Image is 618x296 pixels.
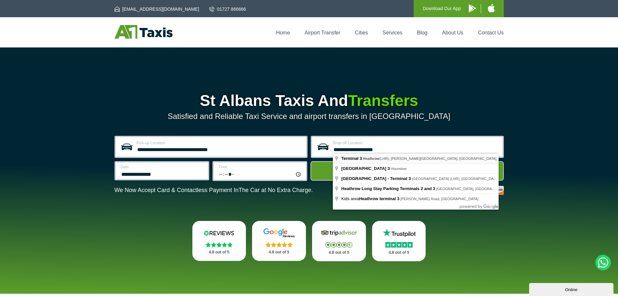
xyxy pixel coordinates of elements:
[412,177,538,181] span: [GEOGRAPHIC_DATA] (LHR), [GEOGRAPHIC_DATA], [GEOGRAPHIC_DATA]
[325,242,352,248] img: Stars
[341,186,435,191] span: Heathrow Long Stay Parking Terminals 2 and 3
[200,228,238,238] img: Reviews.io
[310,161,504,181] button: Get Quote
[115,6,199,12] a: [EMAIL_ADDRESS][DOMAIN_NAME]
[423,5,461,13] p: Download Our App
[382,30,402,35] a: Services
[400,197,478,201] span: [PERSON_NAME] Road, [GEOGRAPHIC_DATA]
[266,242,293,247] img: Stars
[341,196,400,201] span: Kids area
[333,141,499,145] label: Drop-off Location
[238,187,313,193] span: The Car at No Extra Charge.
[436,187,512,191] span: [GEOGRAPHIC_DATA], [GEOGRAPHIC_DATA]
[252,221,306,261] a: Google Stars 4.8 out of 5
[363,157,379,161] span: Heathrow
[137,141,302,145] label: Pick-up Location
[488,4,495,12] img: A1 Taxis iPhone App
[115,25,173,39] img: A1 Taxis St Albans LTD
[417,30,427,35] a: Blog
[529,282,615,296] iframe: chat widget
[478,30,503,35] a: Contact Us
[391,167,406,171] span: Hounslow
[348,92,418,109] span: Transfers
[341,176,411,181] span: [GEOGRAPHIC_DATA] - Terminal 3
[209,6,246,12] a: 01727 866666
[115,93,504,109] h1: St Albans Taxis And
[372,221,426,261] a: Trustpilot Stars 4.8 out of 5
[276,30,290,35] a: Home
[469,4,476,12] img: A1 Taxis Android App
[312,221,366,261] a: Tripadvisor Stars 4.8 out of 5
[192,221,246,261] a: Reviews.io Stars 4.8 out of 5
[379,249,419,257] p: 4.8 out of 5
[115,187,313,194] p: We Now Accept Card & Contactless Payment In
[320,228,358,238] img: Tripadvisor
[363,157,496,161] span: (LHR), [PERSON_NAME][GEOGRAPHIC_DATA], [GEOGRAPHIC_DATA]
[206,242,233,247] img: Stars
[305,30,340,35] a: Airport Transfer
[115,112,504,121] p: Satisfied and Reliable Taxi Service and airport transfers in [GEOGRAPHIC_DATA]
[359,196,399,201] span: Heathrow terminal 3
[341,166,390,171] span: [GEOGRAPHIC_DATA] 3
[385,242,413,248] img: Stars
[200,248,239,256] p: 4.8 out of 5
[219,165,302,169] label: Time
[442,30,464,35] a: About Us
[380,228,418,238] img: Trustpilot
[341,156,362,161] span: Terminal 3
[319,249,359,257] p: 4.8 out of 5
[259,248,299,256] p: 4.8 out of 5
[355,30,368,35] a: Cities
[260,228,298,238] img: Google
[121,165,204,169] label: Date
